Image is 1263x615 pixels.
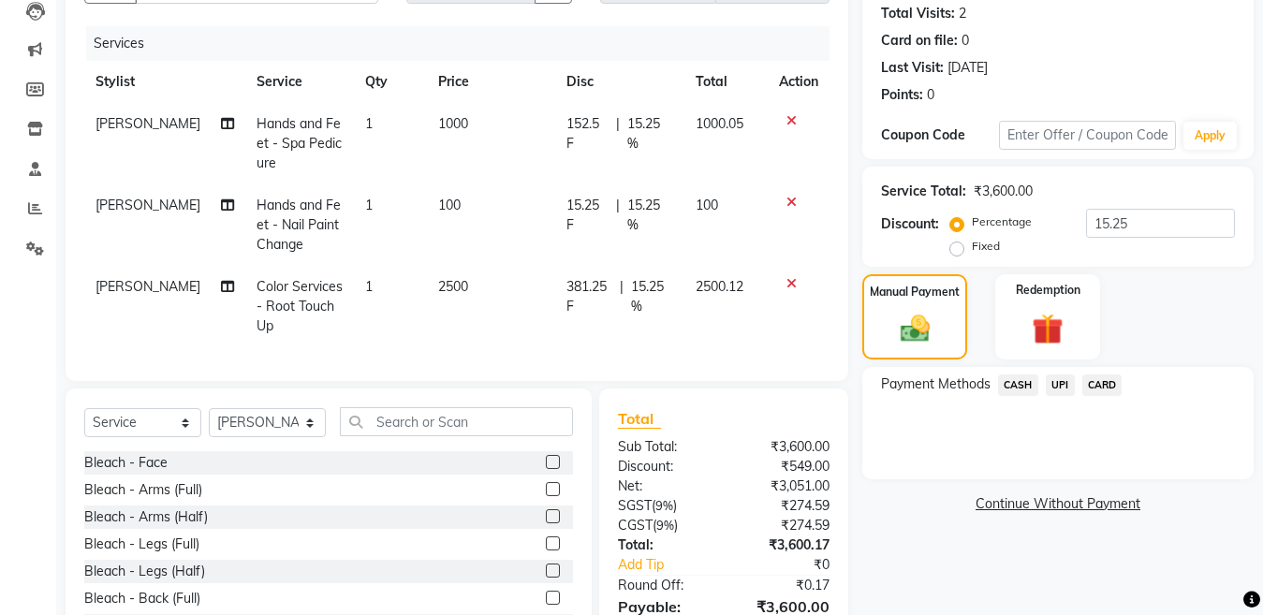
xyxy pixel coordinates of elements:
span: 9% [656,518,674,533]
div: Services [86,26,844,61]
th: Disc [555,61,684,103]
div: Round Off: [604,576,724,595]
div: ₹0.17 [724,576,844,595]
div: Card on file: [881,31,958,51]
span: 1 [365,115,373,132]
div: Sub Total: [604,437,724,457]
span: 1000.05 [696,115,743,132]
span: Hands and Feet - Spa Pedicure [257,115,342,171]
span: UPI [1046,374,1075,396]
label: Redemption [1016,282,1080,299]
img: _gift.svg [1022,310,1073,348]
span: 1 [365,278,373,295]
span: 1000 [438,115,468,132]
div: ₹549.00 [724,457,844,476]
label: Percentage [972,213,1032,230]
span: 381.25 F [566,277,612,316]
span: [PERSON_NAME] [95,278,200,295]
span: 9% [655,498,673,513]
input: Search or Scan [340,407,573,436]
span: 2500 [438,278,468,295]
span: | [616,196,620,235]
div: Bleach - Arms (Half) [84,507,208,527]
div: Bleach - Arms (Full) [84,480,202,500]
div: Discount: [604,457,724,476]
span: CGST [618,517,653,534]
div: 0 [927,85,934,105]
span: CASH [998,374,1038,396]
span: | [616,114,620,154]
a: Continue Without Payment [866,494,1250,514]
span: 15.25 % [627,196,673,235]
div: ₹274.59 [724,516,844,535]
th: Total [684,61,768,103]
span: SGST [618,497,652,514]
span: CARD [1082,374,1123,396]
div: Discount: [881,214,939,234]
div: Bleach - Legs (Half) [84,562,205,581]
span: 15.25 % [627,114,673,154]
span: | [620,277,624,316]
span: 152.5 F [566,114,609,154]
span: 15.25 F [566,196,609,235]
span: Payment Methods [881,374,991,394]
div: 0 [962,31,969,51]
img: _cash.svg [891,312,939,345]
th: Service [245,61,354,103]
span: 100 [438,197,461,213]
div: ( ) [604,496,724,516]
div: Last Visit: [881,58,944,78]
div: Service Total: [881,182,966,201]
th: Action [768,61,830,103]
div: Total: [604,535,724,555]
th: Qty [354,61,426,103]
span: 100 [696,197,718,213]
div: ₹3,051.00 [724,476,844,496]
span: Color Services - Root Touch Up [257,278,343,334]
div: ₹3,600.00 [724,437,844,457]
div: ( ) [604,516,724,535]
span: 2500.12 [696,278,743,295]
div: Total Visits: [881,4,955,23]
span: Hands and Feet - Nail Paint Change [257,197,341,253]
input: Enter Offer / Coupon Code [999,121,1176,150]
a: Add Tip [604,555,743,575]
div: Bleach - Face [84,453,168,473]
div: 2 [959,4,966,23]
span: [PERSON_NAME] [95,197,200,213]
span: Total [618,409,661,429]
div: Bleach - Back (Full) [84,589,200,608]
label: Manual Payment [870,284,960,300]
div: Net: [604,476,724,496]
div: Coupon Code [881,125,999,145]
div: ₹274.59 [724,496,844,516]
span: 15.25 % [631,277,673,316]
div: Points: [881,85,923,105]
div: ₹0 [743,555,844,575]
span: [PERSON_NAME] [95,115,200,132]
div: ₹3,600.17 [724,535,844,555]
th: Stylist [84,61,245,103]
th: Price [427,61,556,103]
div: [DATE] [947,58,988,78]
div: ₹3,600.00 [974,182,1033,201]
label: Fixed [972,238,1000,255]
button: Apply [1183,122,1237,150]
span: 1 [365,197,373,213]
div: Bleach - Legs (Full) [84,534,199,554]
